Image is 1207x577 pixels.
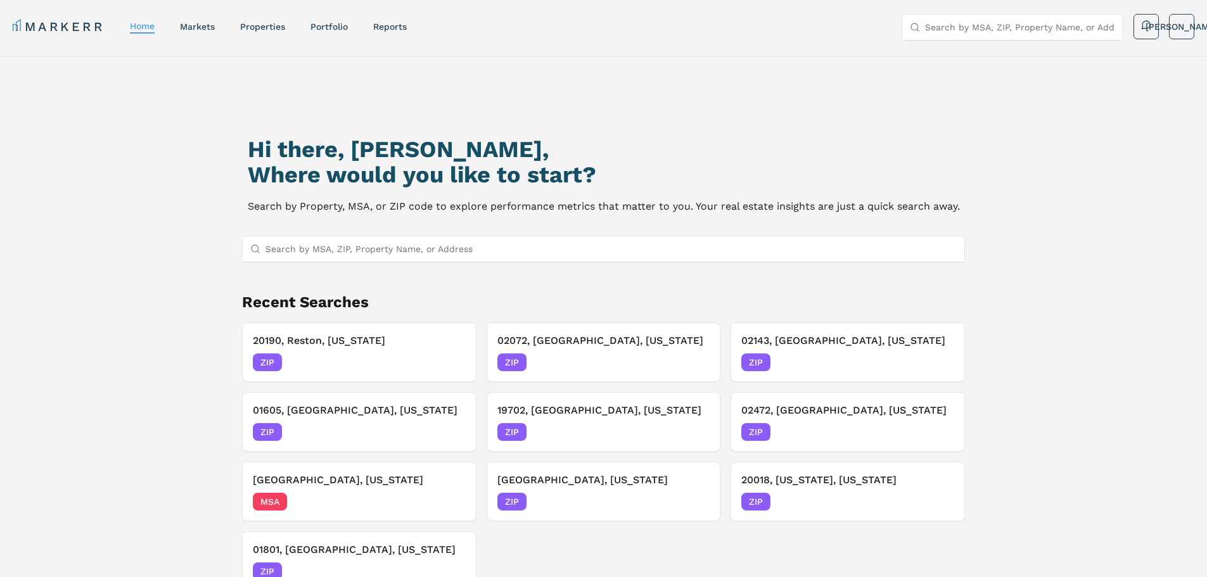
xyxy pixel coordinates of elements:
span: ZIP [497,353,527,371]
span: [DATE] [926,495,954,508]
span: [DATE] [437,495,466,508]
h3: 20018, [US_STATE], [US_STATE] [741,472,954,488]
input: Search by MSA, ZIP, Property Name, or Address [925,15,1115,40]
button: Remove 02143, Somerville, Massachusetts02143, [GEOGRAPHIC_DATA], [US_STATE]ZIP[DATE] [731,322,965,382]
button: Remove 19702, Newark, Delaware19702, [GEOGRAPHIC_DATA], [US_STATE]ZIP[DATE] [487,392,721,452]
input: Search by MSA, ZIP, Property Name, or Address [265,236,957,262]
h3: [GEOGRAPHIC_DATA], [US_STATE] [497,472,710,488]
span: ZIP [741,423,770,441]
span: [DATE] [926,356,954,369]
button: Remove Watertown, Massachusetts[GEOGRAPHIC_DATA], [US_STATE]MSA[DATE] [242,462,476,521]
h2: Recent Searches [242,292,966,312]
button: Remove 01605, Worcester, Massachusetts01605, [GEOGRAPHIC_DATA], [US_STATE]ZIP[DATE] [242,392,476,452]
span: [DATE] [437,356,466,369]
button: Remove 02132, West Roxbury, Massachusetts[GEOGRAPHIC_DATA], [US_STATE]ZIP[DATE] [487,462,721,521]
span: MSA [253,493,287,510]
a: Portfolio [310,22,348,32]
h3: 20190, Reston, [US_STATE] [253,333,466,348]
p: Search by Property, MSA, or ZIP code to explore performance metrics that matter to you. Your real... [248,198,960,215]
a: home [130,21,155,31]
h3: 02472, [GEOGRAPHIC_DATA], [US_STATE] [741,403,954,418]
span: [DATE] [437,426,466,438]
h1: Hi there, [PERSON_NAME], [248,137,960,162]
button: Remove 02472, Watertown, Massachusetts02472, [GEOGRAPHIC_DATA], [US_STATE]ZIP[DATE] [731,392,965,452]
button: Remove 20190, Reston, Virginia20190, Reston, [US_STATE]ZIP[DATE] [242,322,476,382]
h3: 19702, [GEOGRAPHIC_DATA], [US_STATE] [497,403,710,418]
a: markets [180,22,215,32]
h3: 01605, [GEOGRAPHIC_DATA], [US_STATE] [253,403,466,418]
button: Remove 02072, Stoughton, Massachusetts02072, [GEOGRAPHIC_DATA], [US_STATE]ZIP[DATE] [487,322,721,382]
a: reports [373,22,407,32]
span: [DATE] [681,426,710,438]
h3: 02072, [GEOGRAPHIC_DATA], [US_STATE] [497,333,710,348]
a: MARKERR [13,18,105,35]
span: ZIP [253,353,282,371]
button: Remove 20018, Washington, District of Columbia20018, [US_STATE], [US_STATE]ZIP[DATE] [731,462,965,521]
span: [DATE] [681,356,710,369]
h2: Where would you like to start? [248,162,960,187]
span: [DATE] [681,495,710,508]
span: ZIP [497,493,527,510]
span: ZIP [741,353,770,371]
span: ZIP [741,493,770,510]
h3: [GEOGRAPHIC_DATA], [US_STATE] [253,472,466,488]
span: [DATE] [926,426,954,438]
h3: 02143, [GEOGRAPHIC_DATA], [US_STATE] [741,333,954,348]
h3: 01801, [GEOGRAPHIC_DATA], [US_STATE] [253,542,466,557]
span: ZIP [497,423,527,441]
span: ZIP [253,423,282,441]
a: properties [240,22,285,32]
button: [PERSON_NAME] [1169,14,1194,39]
